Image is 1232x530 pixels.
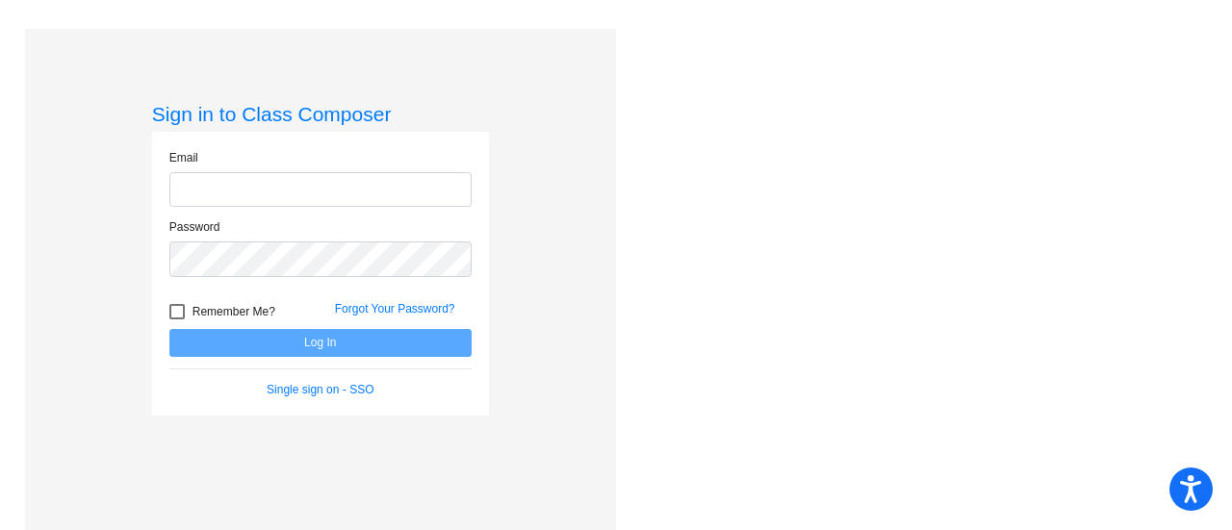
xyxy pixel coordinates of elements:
[169,329,472,357] button: Log In
[192,300,275,323] span: Remember Me?
[152,102,489,126] h3: Sign in to Class Composer
[169,149,198,166] label: Email
[267,383,373,396] a: Single sign on - SSO
[335,302,455,315] a: Forgot Your Password?
[169,218,220,236] label: Password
